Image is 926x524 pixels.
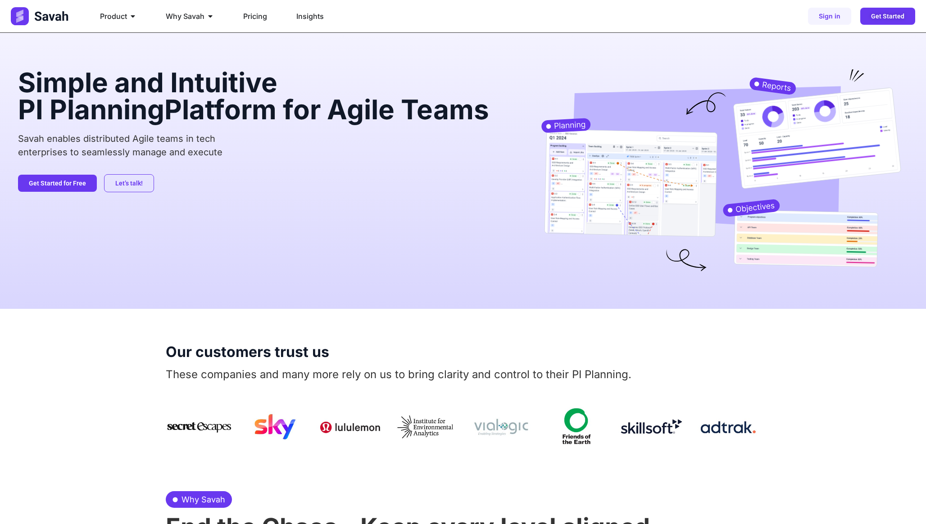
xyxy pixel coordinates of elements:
[860,8,915,25] a: Get Started
[115,180,143,186] span: Let’s talk!
[18,93,164,126] span: PI Planning
[819,13,840,19] span: Sign in
[100,11,127,22] span: Product
[104,174,154,192] a: Let’s talk!
[166,366,760,383] p: These companies and many more rely on us to bring clarity and control to their PI Planning.
[808,8,851,25] a: Sign in
[179,493,225,506] span: Why Savah
[166,345,760,359] h2: Our customers trust us
[93,7,593,25] nav: Menu
[18,69,497,123] h2: Simple and Intuitive Platform for Agile Teams
[93,7,593,25] div: Menu Toggle
[18,132,497,159] p: Savah enables distributed Agile teams in tech enterprises to seamlessly manage and execute
[243,11,267,22] a: Pricing
[29,180,86,186] span: Get Started for Free
[871,13,904,19] span: Get Started
[18,175,97,192] a: Get Started for Free
[166,11,204,22] span: Why Savah
[296,11,324,22] a: Insights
